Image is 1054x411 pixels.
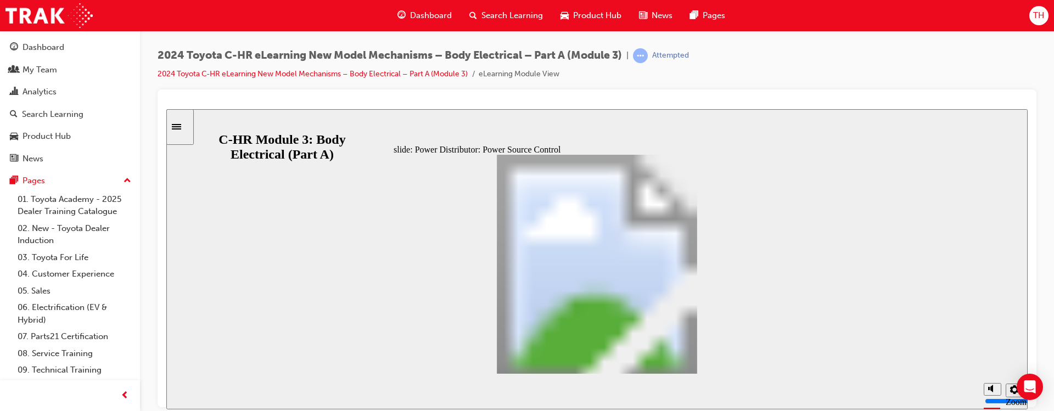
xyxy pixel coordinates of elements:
a: 01. Toyota Academy - 2025 Dealer Training Catalogue [13,191,136,220]
span: Pages [703,9,725,22]
a: Product Hub [4,126,136,147]
span: Product Hub [573,9,621,22]
span: chart-icon [10,87,18,97]
span: car-icon [560,9,569,22]
span: Dashboard [410,9,452,22]
a: 10. TUNE Rev-Up Training [13,379,136,396]
span: people-icon [10,65,18,75]
button: Pages [4,171,136,191]
a: 06. Electrification (EV & Hybrid) [13,299,136,328]
img: Trak [5,3,93,28]
a: My Team [4,60,136,80]
div: Pages [23,174,45,187]
a: 2024 Toyota C-HR eLearning New Model Mechanisms – Body Electrical – Part A (Module 3) [158,69,468,78]
a: guage-iconDashboard [389,4,461,27]
a: 08. Service Training [13,345,136,362]
div: Search Learning [22,108,83,121]
div: Dashboard [23,41,64,54]
a: 07. Parts21 Certification [13,328,136,345]
span: 2024 Toyota C-HR eLearning New Model Mechanisms – Body Electrical – Part A (Module 3) [158,49,622,62]
a: news-iconNews [630,4,681,27]
a: car-iconProduct Hub [552,4,630,27]
a: News [4,149,136,169]
li: eLearning Module View [479,68,559,81]
button: Settings [839,274,857,288]
div: My Team [23,64,57,76]
span: guage-icon [10,43,18,53]
div: News [23,153,43,165]
a: Analytics [4,82,136,102]
input: volume [818,288,889,296]
a: search-iconSearch Learning [461,4,552,27]
button: DashboardMy TeamAnalyticsSearch LearningProduct HubNews [4,35,136,171]
span: up-icon [124,174,131,188]
a: 09. Technical Training [13,362,136,379]
span: news-icon [10,154,18,164]
button: Mute (Ctrl+Alt+M) [817,274,835,286]
span: prev-icon [121,389,129,403]
span: News [652,9,672,22]
span: | [626,49,629,62]
span: search-icon [10,110,18,120]
a: Search Learning [4,104,136,125]
span: TH [1033,9,1044,22]
span: pages-icon [10,176,18,186]
a: 05. Sales [13,283,136,300]
span: car-icon [10,132,18,142]
span: guage-icon [397,9,406,22]
label: Zoom to fit [839,288,860,317]
span: search-icon [469,9,477,22]
div: Analytics [23,86,57,98]
button: TH [1029,6,1049,25]
span: pages-icon [690,9,698,22]
a: Dashboard [4,37,136,58]
a: 02. New - Toyota Dealer Induction [13,220,136,249]
div: Product Hub [23,130,71,143]
span: learningRecordVerb_ATTEMPT-icon [633,48,648,63]
a: pages-iconPages [681,4,734,27]
span: news-icon [639,9,647,22]
div: Attempted [652,50,689,61]
div: misc controls [812,264,856,300]
span: Search Learning [481,9,543,22]
div: Open Intercom Messenger [1017,374,1043,400]
a: 04. Customer Experience [13,266,136,283]
a: 03. Toyota For Life [13,249,136,266]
